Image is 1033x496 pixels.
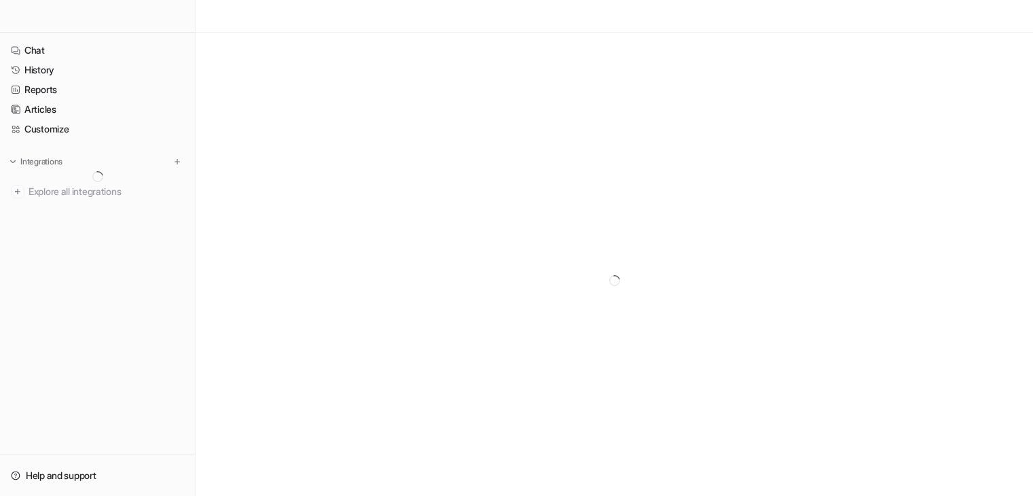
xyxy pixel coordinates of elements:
a: Customize [5,120,189,139]
img: expand menu [8,157,18,166]
p: Integrations [20,156,62,167]
a: Explore all integrations [5,182,189,201]
img: menu_add.svg [173,157,182,166]
a: Articles [5,100,189,119]
a: Reports [5,80,189,99]
a: Help and support [5,466,189,485]
button: Integrations [5,155,67,169]
a: History [5,60,189,79]
a: Chat [5,41,189,60]
img: explore all integrations [11,185,24,198]
span: Explore all integrations [29,181,184,202]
